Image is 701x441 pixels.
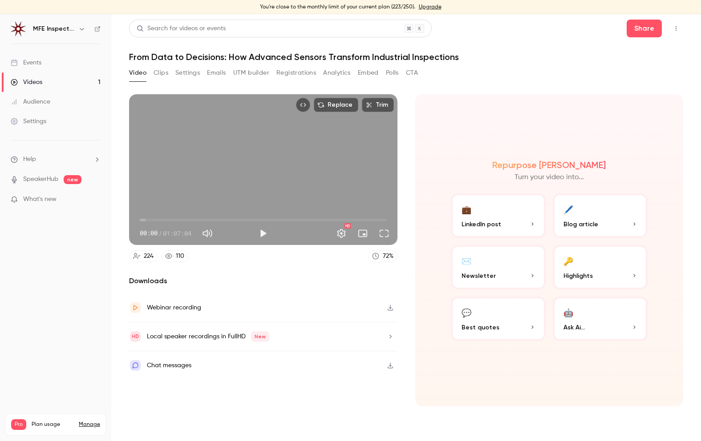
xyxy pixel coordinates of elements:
div: 00:00 [140,229,191,238]
div: 🖊️ [563,202,573,216]
button: Video [129,66,146,80]
h2: Downloads [129,276,397,286]
h1: From Data to Decisions: How Advanced Sensors Transform Industrial Inspections [129,52,683,62]
span: Ask Ai... [563,323,585,332]
span: Best quotes [462,323,499,332]
button: 🤖Ask Ai... [553,297,648,341]
button: Embed [358,66,379,80]
span: What's new [23,195,57,204]
button: Clips [154,66,168,80]
button: 💼LinkedIn post [451,193,546,238]
span: New [251,331,269,342]
button: Registrations [276,66,316,80]
div: Audience [11,97,50,106]
a: SpeakerHub [23,175,58,184]
button: Top Bar Actions [669,21,683,36]
span: / [158,229,162,238]
button: Trim [362,98,394,112]
div: Chat messages [147,360,191,371]
button: Full screen [375,225,393,242]
button: Turn on miniplayer [354,225,372,242]
div: 110 [176,252,184,261]
button: 💬Best quotes [451,297,546,341]
li: help-dropdown-opener [11,155,101,164]
div: 224 [144,252,154,261]
a: 72% [368,250,397,262]
div: 🔑 [563,254,573,268]
a: Upgrade [419,4,442,11]
button: Analytics [323,66,351,80]
span: 00:00 [140,229,158,238]
div: HD [344,223,351,229]
button: CTA [406,66,418,80]
button: Settings [175,66,200,80]
span: Plan usage [32,421,73,428]
div: Settings [11,117,46,126]
button: Mute [199,225,216,242]
div: Videos [11,78,42,87]
div: ✉️ [462,254,471,268]
div: Events [11,58,41,67]
img: MFE Inspection Solutions [11,22,25,36]
span: Blog article [563,220,598,229]
span: 01:07:04 [163,229,191,238]
button: Settings [332,225,350,242]
button: Replace [314,98,358,112]
button: 🖊️Blog article [553,193,648,238]
span: new [64,175,81,184]
button: Emails [207,66,226,80]
button: Polls [386,66,399,80]
div: 🤖 [563,305,573,319]
button: UTM builder [233,66,269,80]
a: 110 [161,250,188,262]
h6: MFE Inspection Solutions [33,24,75,33]
button: Play [254,225,272,242]
div: Search for videos or events [137,24,226,33]
button: Share [627,20,662,37]
a: Manage [79,421,100,428]
a: 224 [129,250,158,262]
button: Embed video [296,98,310,112]
div: 💼 [462,202,471,216]
span: Highlights [563,271,593,281]
button: 🔑Highlights [553,245,648,289]
div: 💬 [462,305,471,319]
iframe: Noticeable Trigger [90,196,101,204]
div: 72 % [383,252,393,261]
span: Newsletter [462,271,496,281]
div: Local speaker recordings in FullHD [147,331,269,342]
span: Help [23,155,36,164]
span: LinkedIn post [462,220,501,229]
h2: Repurpose [PERSON_NAME] [492,160,606,170]
span: Pro [11,419,26,430]
button: ✉️Newsletter [451,245,546,289]
p: Turn your video into... [515,172,584,183]
div: Webinar recording [147,302,201,313]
